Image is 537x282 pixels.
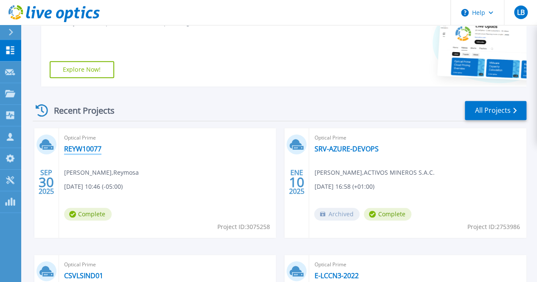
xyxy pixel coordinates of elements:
span: [DATE] 10:46 (-05:00) [64,182,123,191]
a: All Projects [465,101,526,120]
span: Optical Prime [64,260,271,269]
span: [PERSON_NAME] , ACTIVOS MINEROS S.A.C. [314,168,434,177]
span: [DATE] 16:58 (+01:00) [314,182,374,191]
a: Explore Now! [50,61,114,78]
span: Optical Prime [314,260,521,269]
span: Optical Prime [314,133,521,142]
span: [PERSON_NAME] , Reymosa [64,168,139,177]
span: Project ID: 2753986 [467,222,520,232]
a: E-LCCN3-2022 [314,271,358,280]
span: Project ID: 3075258 [217,222,270,232]
a: CSVLSIND01 [64,271,103,280]
span: 30 [39,179,54,186]
div: ENE 2025 [289,167,305,198]
span: Complete [64,208,112,221]
div: Recent Projects [33,100,126,121]
span: Archived [314,208,360,221]
span: LB [517,9,524,16]
span: Complete [364,208,411,221]
span: Optical Prime [64,133,271,142]
a: SRV-AZURE-DEVOPS [314,145,378,153]
span: 10 [289,179,304,186]
a: REYW10077 [64,145,101,153]
div: SEP 2025 [38,167,54,198]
